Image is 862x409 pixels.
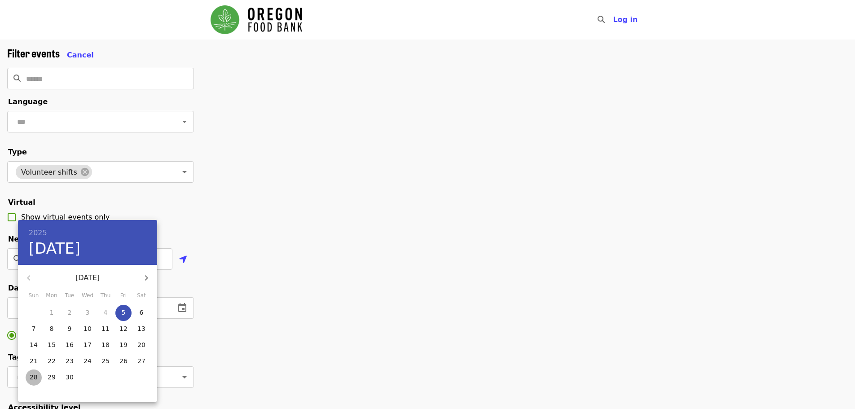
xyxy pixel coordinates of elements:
p: 23 [66,356,74,365]
button: 29 [44,369,60,386]
button: 28 [26,369,42,386]
p: 27 [137,356,145,365]
button: 10 [79,321,96,337]
button: 12 [115,321,132,337]
p: 6 [140,308,144,317]
button: 17 [79,337,96,353]
p: 7 [32,324,36,333]
p: 8 [50,324,54,333]
button: 23 [62,353,78,369]
p: 13 [137,324,145,333]
button: 27 [133,353,150,369]
button: 14 [26,337,42,353]
p: 20 [137,340,145,349]
p: 5 [122,308,126,317]
button: 20 [133,337,150,353]
button: 19 [115,337,132,353]
button: 11 [97,321,114,337]
p: 24 [84,356,92,365]
button: 24 [79,353,96,369]
button: 30 [62,369,78,386]
button: 26 [115,353,132,369]
button: 2025 [29,227,47,239]
span: Wed [79,291,96,300]
button: 16 [62,337,78,353]
p: 11 [101,324,110,333]
button: 18 [97,337,114,353]
p: 26 [119,356,128,365]
p: 21 [30,356,38,365]
span: Tue [62,291,78,300]
p: 18 [101,340,110,349]
button: 21 [26,353,42,369]
span: Sat [133,291,150,300]
p: 22 [48,356,56,365]
button: 7 [26,321,42,337]
span: Mon [44,291,60,300]
p: 9 [68,324,72,333]
p: 28 [30,373,38,382]
button: 13 [133,321,150,337]
p: 16 [66,340,74,349]
span: Sun [26,291,42,300]
p: 30 [66,373,74,382]
button: 8 [44,321,60,337]
span: Fri [115,291,132,300]
p: 25 [101,356,110,365]
button: 22 [44,353,60,369]
button: 15 [44,337,60,353]
p: 14 [30,340,38,349]
p: 19 [119,340,128,349]
p: 12 [119,324,128,333]
p: 29 [48,373,56,382]
button: 6 [133,305,150,321]
p: 15 [48,340,56,349]
p: [DATE] [40,273,136,283]
p: 10 [84,324,92,333]
button: 25 [97,353,114,369]
button: [DATE] [29,239,80,258]
button: 5 [115,305,132,321]
button: 9 [62,321,78,337]
span: Thu [97,291,114,300]
p: 17 [84,340,92,349]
